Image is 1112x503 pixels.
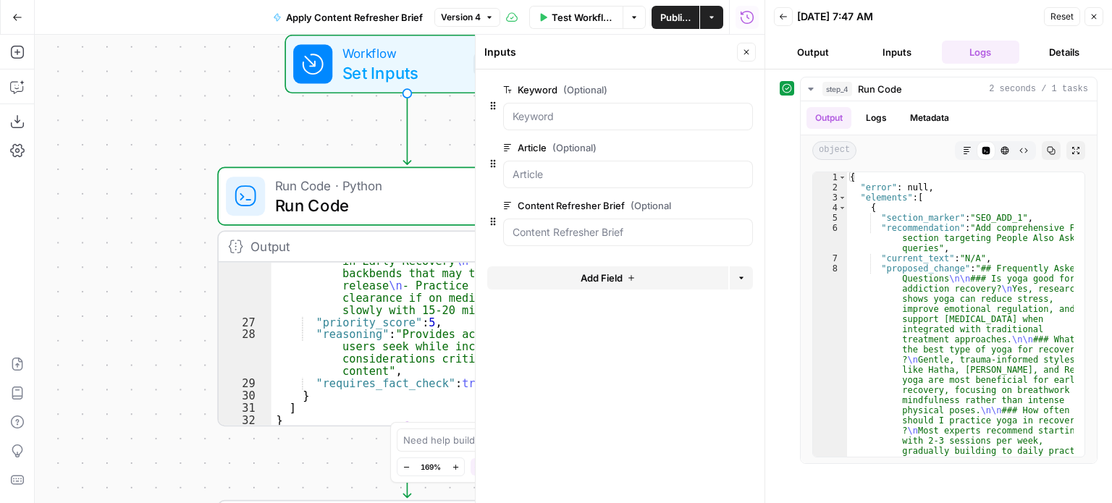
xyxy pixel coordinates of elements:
label: Keyword [503,83,671,97]
span: Run Code [275,193,528,217]
div: 2 seconds / 1 tasks [801,101,1097,463]
span: Workflow [342,43,463,63]
g: Edge from step_4 to step_1 [403,426,410,498]
span: Version 4 [441,11,481,24]
span: Add Field [581,271,623,285]
button: Version 4 [434,8,500,27]
span: Publish [660,10,691,25]
span: (Optional) [552,140,597,155]
div: Output [250,237,530,256]
span: (Optional) [631,198,675,213]
div: 32 [219,414,271,426]
div: 4 [813,203,847,213]
button: Publish [652,6,699,29]
button: Details [1025,41,1103,64]
span: 2 seconds / 1 tasks [989,83,1088,96]
button: 2 seconds / 1 tasks [801,77,1097,101]
div: 8 [813,263,847,466]
input: Article [513,167,744,182]
div: Inputs [484,45,733,59]
button: Logs [942,41,1020,64]
label: Content Refresher Brief [503,198,671,213]
div: WorkflowSet InputsInputs [217,35,597,93]
button: Add Field [487,266,728,289]
button: Reset [1044,7,1080,26]
div: Run Code · PythonRun CodeStep 4Output in Early Recovery\n- Avoid intense backbends that may trigg... [217,167,597,427]
span: Run Code · Python [275,175,528,195]
span: Toggle code folding, rows 3 through 31 [838,193,846,203]
span: Apply Content Refresher Brief [286,10,423,25]
span: Set Inputs [342,60,463,85]
label: Article [503,140,671,155]
input: Keyword [513,109,744,124]
div: 7 [813,253,847,263]
span: Reset [1050,10,1074,23]
span: object [812,141,856,160]
g: Edge from start to step_4 [403,93,410,164]
div: 2 [813,182,847,193]
span: Toggle code folding, rows 1 through 32 [838,172,846,182]
button: Inputs [858,41,936,64]
span: (Optional) [563,83,607,97]
span: Toggle code folding, rows 4 through 12 [838,203,846,213]
span: Test Workflow [552,10,614,25]
button: Test Workflow [529,6,623,29]
button: Metadata [901,107,958,129]
input: Content Refresher Brief [513,225,744,240]
div: 27 [219,316,271,329]
div: 29 [219,378,271,390]
button: Output [806,107,851,129]
div: 1 [813,172,847,182]
button: Logs [857,107,896,129]
div: 5 [813,213,847,223]
span: 169% [421,461,441,473]
span: step_4 [822,82,852,96]
div: 3 [813,193,847,203]
div: 6 [813,223,847,253]
button: Apply Content Refresher Brief [264,6,431,29]
div: 30 [219,389,271,402]
button: Output [774,41,852,64]
div: 31 [219,402,271,414]
div: 28 [219,329,271,378]
span: Run Code [858,82,902,96]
